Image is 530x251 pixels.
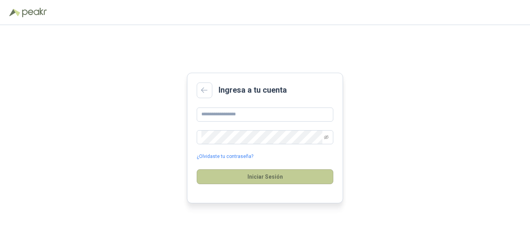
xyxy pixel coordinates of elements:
img: Logo [9,9,20,16]
h2: Ingresa a tu cuenta [219,84,287,96]
span: eye-invisible [324,135,329,140]
a: ¿Olvidaste tu contraseña? [197,153,253,160]
img: Peakr [22,8,47,17]
button: Iniciar Sesión [197,169,333,184]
